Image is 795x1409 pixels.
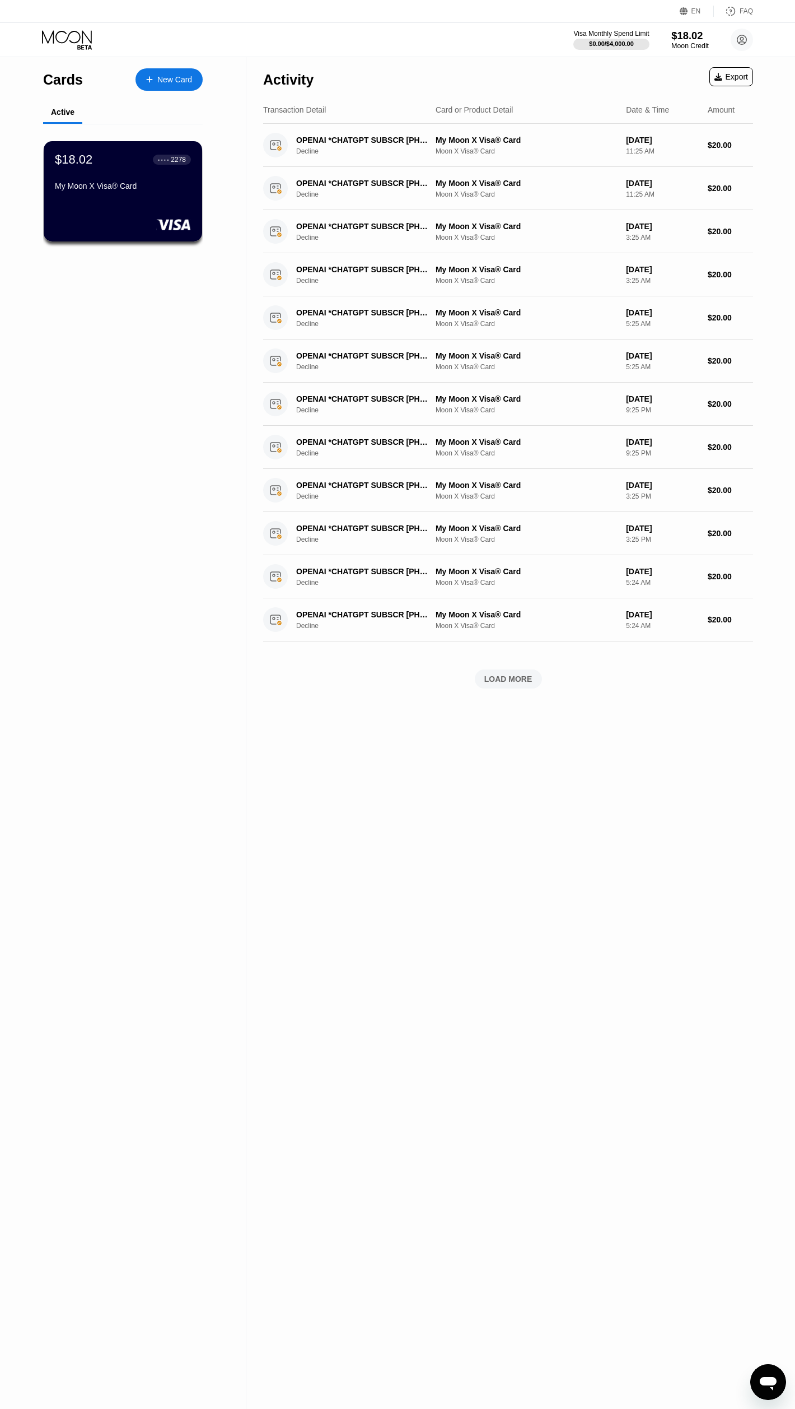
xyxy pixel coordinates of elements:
div: Moon X Visa® Card [436,190,617,198]
div: OPENAI *CHATGPT SUBSCR [PHONE_NUMBER] USDeclineMy Moon X Visa® CardMoon X Visa® Card[DATE]5:24 AM... [263,598,753,641]
div: Decline [296,406,443,414]
div: OPENAI *CHATGPT SUBSCR [PHONE_NUMBER] US [296,308,433,317]
div: 2278 [171,156,186,164]
div: OPENAI *CHATGPT SUBSCR [PHONE_NUMBER] US [296,394,433,403]
div: OPENAI *CHATGPT SUBSCR [PHONE_NUMBER] US [296,222,433,231]
div: OPENAI *CHATGPT SUBSCR [PHONE_NUMBER] US [296,265,433,274]
div: OPENAI *CHATGPT SUBSCR [PHONE_NUMBER] USDeclineMy Moon X Visa® CardMoon X Visa® Card[DATE]5:25 AM... [263,340,753,383]
div: Date & Time [626,105,669,114]
div: $18.02 [55,152,92,167]
div: ● ● ● ● [158,158,169,161]
div: My Moon X Visa® Card [436,567,617,576]
div: My Moon X Visa® Card [436,610,617,619]
div: $20.00 [708,615,753,624]
div: Decline [296,622,443,630]
div: Moon X Visa® Card [436,277,617,285]
div: 9:25 PM [626,406,699,414]
div: Card or Product Detail [436,105,513,114]
div: $18.02● ● ● ●2278My Moon X Visa® Card [44,141,202,241]
div: LOAD MORE [263,669,753,689]
div: My Moon X Visa® Card [436,222,617,231]
div: EN [691,7,701,15]
div: My Moon X Visa® Card [55,182,191,190]
div: Visa Monthly Spend Limit [573,30,649,38]
div: $20.00 [708,227,753,236]
div: [DATE] [626,394,699,403]
div: Activity [263,72,314,88]
div: [DATE] [626,438,699,447]
div: Decline [296,277,443,285]
div: My Moon X Visa® Card [436,438,617,447]
div: [DATE] [626,265,699,274]
div: [DATE] [626,308,699,317]
div: Decline [296,363,443,371]
div: [DATE] [626,610,699,619]
div: Moon X Visa® Card [436,363,617,371]
div: 5:24 AM [626,622,699,630]
div: Moon X Visa® Card [436,234,617,241]
div: Decline [296,147,443,155]
div: $20.00 [708,486,753,495]
div: Decline [296,320,443,328]
div: Moon X Visa® Card [436,147,617,155]
div: OPENAI *CHATGPT SUBSCR [PHONE_NUMBER] USDeclineMy Moon X Visa® CardMoon X Visa® Card[DATE]3:25 AM... [263,253,753,296]
div: 5:25 AM [626,320,699,328]
div: FAQ [740,7,753,15]
div: [DATE] [626,567,699,576]
div: My Moon X Visa® Card [436,481,617,490]
div: My Moon X Visa® Card [436,308,617,317]
div: My Moon X Visa® Card [436,394,617,403]
div: New Card [157,75,192,85]
div: My Moon X Visa® Card [436,265,617,274]
div: $20.00 [708,270,753,279]
div: Decline [296,234,443,241]
div: FAQ [714,6,753,17]
div: $20.00 [708,313,753,322]
div: [DATE] [626,351,699,360]
div: [DATE] [626,524,699,533]
div: Moon X Visa® Card [436,536,617,543]
div: 5:25 AM [626,363,699,371]
div: OPENAI *CHATGPT SUBSCR [PHONE_NUMBER] USDeclineMy Moon X Visa® CardMoon X Visa® Card[DATE]9:25 PM... [263,426,753,469]
iframe: Button to launch messaging window [750,1364,786,1400]
div: OPENAI *CHATGPT SUBSCR [PHONE_NUMBER] USDeclineMy Moon X Visa® CardMoon X Visa® Card[DATE]3:25 PM... [263,512,753,555]
div: 11:25 AM [626,147,699,155]
div: OPENAI *CHATGPT SUBSCR [PHONE_NUMBER] USDeclineMy Moon X Visa® CardMoon X Visa® Card[DATE]9:25 PM... [263,383,753,426]
div: OPENAI *CHATGPT SUBSCR [PHONE_NUMBER] US [296,610,433,619]
div: [DATE] [626,481,699,490]
div: Decline [296,449,443,457]
div: $18.02 [671,30,709,41]
div: Decline [296,492,443,500]
div: My Moon X Visa® Card [436,136,617,145]
div: Active [51,108,74,117]
div: OPENAI *CHATGPT SUBSCR [PHONE_NUMBER] USDeclineMy Moon X Visa® CardMoon X Visa® Card[DATE]5:25 AM... [263,296,753,340]
div: 9:25 PM [626,449,699,457]
div: New Card [135,68,203,91]
div: OPENAI *CHATGPT SUBSCR [PHONE_NUMBER] USDeclineMy Moon X Visa® CardMoon X Visa® Card[DATE]11:25 A... [263,124,753,167]
div: OPENAI *CHATGPT SUBSCR [PHONE_NUMBER] US [296,567,433,576]
div: 3:25 PM [626,536,699,543]
div: OPENAI *CHATGPT SUBSCR [PHONE_NUMBER] US [296,524,433,533]
div: $20.00 [708,356,753,365]
div: My Moon X Visa® Card [436,179,617,188]
div: OPENAI *CHATGPT SUBSCR [PHONE_NUMBER] US [296,136,433,145]
div: $20.00 [708,529,753,538]
div: $20.00 [708,572,753,581]
div: Moon Credit [671,42,709,50]
div: $0.00 / $4,000.00 [589,40,634,47]
div: Moon X Visa® Card [436,320,617,328]
div: 3:25 AM [626,234,699,241]
div: OPENAI *CHATGPT SUBSCR [PHONE_NUMBER] USDeclineMy Moon X Visa® CardMoon X Visa® Card[DATE]3:25 PM... [263,469,753,512]
div: Transaction Detail [263,105,326,114]
div: Visa Monthly Spend Limit$0.00/$4,000.00 [573,30,649,50]
div: OPENAI *CHATGPT SUBSCR [PHONE_NUMBER] US [296,351,433,360]
div: $20.00 [708,184,753,193]
div: EN [680,6,714,17]
div: Moon X Visa® Card [436,622,617,630]
div: Export [709,67,753,86]
div: 11:25 AM [626,190,699,198]
div: OPENAI *CHATGPT SUBSCR [PHONE_NUMBER] USDeclineMy Moon X Visa® CardMoon X Visa® Card[DATE]5:24 AM... [263,555,753,598]
div: Amount [708,105,735,114]
div: LOAD MORE [484,674,532,684]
